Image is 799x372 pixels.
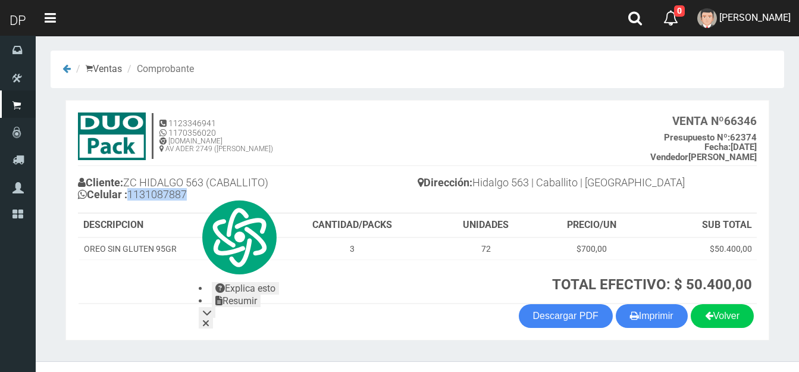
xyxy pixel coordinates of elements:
[124,62,194,76] li: Comprobante
[212,282,279,295] button: Explica esto
[212,295,261,307] button: Resumir
[78,188,127,201] b: Celular :
[552,276,752,293] strong: TOTAL EFECTIVO: $ 50.400,00
[674,5,685,17] span: 0
[159,119,273,137] h5: 1123346941 1170356020
[79,237,270,260] td: OREO SIN GLUTEN 95GR
[78,176,123,189] b: Cliente:
[435,214,537,237] th: UNIDADES
[537,237,647,260] td: $700,00
[647,237,757,260] td: $50.400,00
[537,214,647,237] th: PRECIO/UN
[270,214,435,237] th: CANTIDAD/PACKS
[73,62,122,76] li: Ventas
[672,114,757,128] b: 66346
[418,176,472,189] b: Dirección:
[664,132,730,143] strong: Presupuesto Nº:
[719,12,791,23] span: [PERSON_NAME]
[704,142,731,152] strong: Fecha:
[418,174,757,195] h4: Hidalgo 563 | Caballito | [GEOGRAPHIC_DATA]
[519,304,613,328] a: Descargar PDF
[223,295,257,307] span: Resumir
[697,8,717,28] img: User Image
[78,174,418,207] h4: ZC HIDALGO 563 (CABALLITO) 1131087887
[199,198,279,276] img: logo.svg
[435,237,537,260] td: 72
[704,142,757,152] b: [DATE]
[270,237,435,260] td: 3
[650,152,757,162] b: [PERSON_NAME]
[225,283,275,294] span: Explica esto
[672,114,724,128] strong: VENTA Nº
[159,137,273,153] h6: [DOMAIN_NAME] AV ADER 2749 ([PERSON_NAME])
[78,112,146,160] img: 15ec80cb8f772e35c0579ae6ae841c79.jpg
[650,152,688,162] strong: Vendedor
[664,132,757,143] b: 62374
[691,304,754,328] a: Volver
[647,214,757,237] th: SUB TOTAL
[616,304,688,328] button: Imprimir
[79,214,270,237] th: DESCRIPCION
